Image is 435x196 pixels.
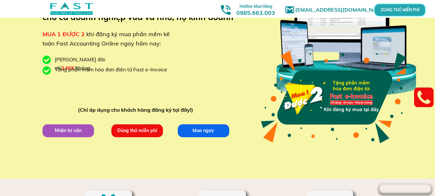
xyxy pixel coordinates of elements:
[42,124,94,137] p: Nhận tư vấn
[78,106,196,114] div: (Chỉ áp dụng cho khách hàng đăng ký tại đây!)
[43,30,170,47] span: khi đăng ký mua phần mềm kế toán Fast Accounting Online ngay hôm nay:
[240,4,272,9] span: Hotline Mua Hàng
[111,124,163,137] p: Dùng thử miễn phí
[392,8,407,12] p: DÙNG THỬ MIỄN PHÍ
[177,124,229,137] p: Mua ngay
[295,6,390,14] h1: [EMAIL_ADDRESS][DOMAIN_NAME]
[55,56,138,72] div: [PERSON_NAME] đãi chỉ /tháng
[61,65,75,71] span: 146K
[229,2,282,16] h3: 0985.663.003
[55,66,172,74] div: Tặng phần mềm hóa đơn điện tử Fast e-Invoice
[43,30,85,38] span: MUA 1 ĐƯỢC 2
